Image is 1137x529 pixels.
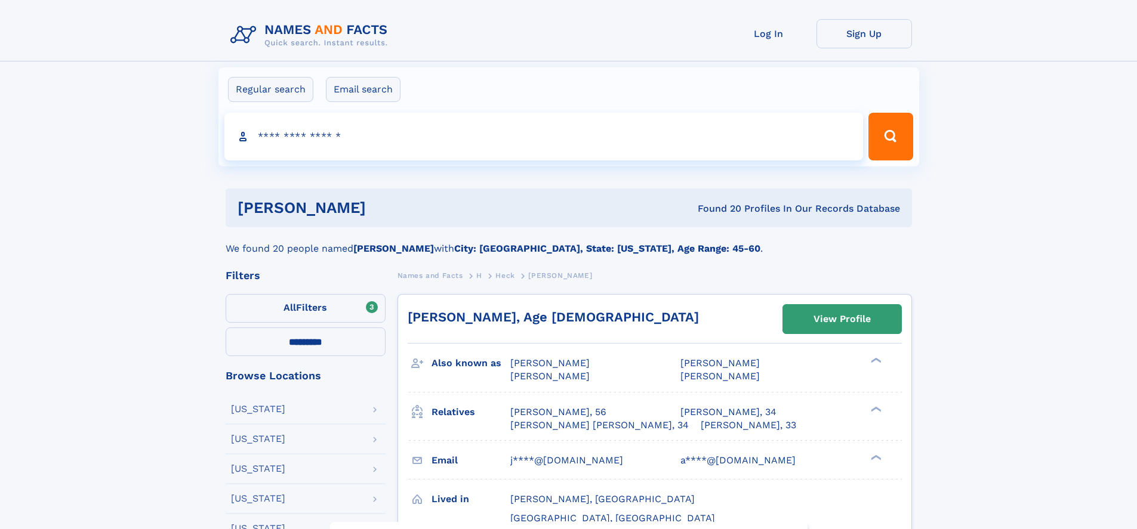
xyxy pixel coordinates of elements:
[398,268,463,283] a: Names and Facts
[231,494,285,503] div: [US_STATE]
[226,270,386,281] div: Filters
[326,77,400,102] label: Email search
[510,406,606,419] a: [PERSON_NAME], 56
[495,271,514,280] span: Heck
[510,370,590,382] span: [PERSON_NAME]
[510,493,695,505] span: [PERSON_NAME], [GEOGRAPHIC_DATA]
[495,268,514,283] a: Heck
[224,113,864,160] input: search input
[432,450,510,471] h3: Email
[231,434,285,444] div: [US_STATE]
[231,404,285,414] div: [US_STATE]
[476,268,482,283] a: H
[476,271,482,280] span: H
[284,302,296,313] span: All
[510,419,689,432] a: [PERSON_NAME] [PERSON_NAME], 34
[816,19,912,48] a: Sign Up
[721,19,816,48] a: Log In
[454,243,760,254] b: City: [GEOGRAPHIC_DATA], State: [US_STATE], Age Range: 45-60
[226,294,386,323] label: Filters
[408,310,699,324] a: [PERSON_NAME], Age [DEMOGRAPHIC_DATA]
[680,357,760,369] span: [PERSON_NAME]
[680,406,777,419] a: [PERSON_NAME], 34
[432,402,510,422] h3: Relatives
[510,512,715,524] span: [GEOGRAPHIC_DATA], [GEOGRAPHIC_DATA]
[528,271,592,280] span: [PERSON_NAME]
[868,113,913,160] button: Search Button
[226,19,398,51] img: Logo Names and Facts
[868,405,882,413] div: ❯
[238,200,532,215] h1: [PERSON_NAME]
[814,305,871,333] div: View Profile
[231,464,285,474] div: [US_STATE]
[868,453,882,461] div: ❯
[228,77,313,102] label: Regular search
[432,489,510,509] h3: Lived in
[680,370,760,382] span: [PERSON_NAME]
[510,357,590,369] span: [PERSON_NAME]
[783,305,901,333] a: View Profile
[532,202,900,215] div: Found 20 Profiles In Our Records Database
[353,243,434,254] b: [PERSON_NAME]
[226,227,912,256] div: We found 20 people named with .
[432,353,510,373] h3: Also known as
[701,419,796,432] a: [PERSON_NAME], 33
[226,370,386,381] div: Browse Locations
[868,357,882,364] div: ❯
